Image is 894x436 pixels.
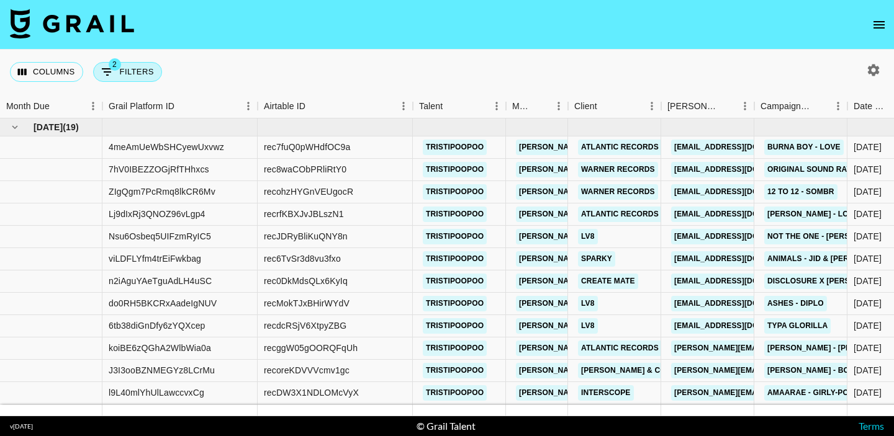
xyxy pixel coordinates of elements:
a: tristipoopoo [423,162,487,177]
button: Select columns [10,62,83,82]
a: [EMAIL_ADDRESS][DOMAIN_NAME] [671,318,810,334]
a: [EMAIL_ADDRESS][DOMAIN_NAME] [671,140,810,155]
a: Create Mate [578,274,638,289]
div: Date Created [854,94,889,118]
div: Talent [413,94,506,118]
a: tristipoopoo [423,251,487,267]
div: rec0DkMdsQLx6KyIq [264,275,348,287]
a: [PERSON_NAME][EMAIL_ADDRESS][PERSON_NAME][DOMAIN_NAME] [516,251,782,267]
div: 4meAmUeWbSHCyewUxvwz [109,141,224,153]
a: [EMAIL_ADDRESS][DOMAIN_NAME] [671,274,810,289]
a: [EMAIL_ADDRESS][DOMAIN_NAME] [671,184,810,200]
button: Sort [597,97,615,115]
div: rec6TvSr3d8vu3fxo [264,252,341,265]
div: recoreKDVVVcmv1gc [264,364,350,376]
div: 7/16/2025 [854,230,882,242]
a: tristipoopoo [423,207,487,222]
button: Sort [174,97,192,115]
div: 6tb38diGnDfy6zYQXcep [109,319,205,332]
a: Warner Records [578,184,658,200]
span: [DATE] [34,121,63,133]
button: hide children [6,118,24,136]
a: tristipoopoo [423,140,487,155]
div: Grail Platform ID [102,94,258,118]
button: Sort [532,97,549,115]
a: [PERSON_NAME][EMAIL_ADDRESS][PERSON_NAME][DOMAIN_NAME] [516,363,782,378]
div: 7/2/2025 [854,364,882,376]
div: 7/16/2025 [854,252,882,265]
a: Burna Boy - Love [764,140,844,155]
button: Menu [643,97,661,115]
a: Amaarae - Girly-pop! [764,385,859,401]
div: rec8waCObPRliRtY0 [264,163,346,176]
button: Menu [736,97,754,115]
div: Manager [506,94,568,118]
div: 7hV0IBEZZOGjRfTHhxcs [109,163,209,176]
a: [PERSON_NAME] & Co LLC [578,363,686,378]
a: [PERSON_NAME][EMAIL_ADDRESS][PERSON_NAME][DOMAIN_NAME] [516,162,782,177]
div: recdcRSjV6XtpyZBG [264,319,346,332]
a: [PERSON_NAME][EMAIL_ADDRESS][PERSON_NAME][DOMAIN_NAME] [516,229,782,244]
div: 7/23/2025 [854,141,882,153]
div: 7/6/2025 [854,297,882,309]
a: Warner Records [578,162,658,177]
a: [PERSON_NAME][EMAIL_ADDRESS][PERSON_NAME][DOMAIN_NAME] [516,296,782,311]
div: Booker [661,94,754,118]
a: [PERSON_NAME][EMAIL_ADDRESS][PERSON_NAME][DOMAIN_NAME] [516,274,782,289]
a: [PERSON_NAME] - LOST [764,207,861,222]
a: Atlantic Records US [578,207,674,222]
button: Menu [239,97,258,115]
a: [EMAIL_ADDRESS][DOMAIN_NAME] [671,162,810,177]
div: 7/16/2025 [854,163,882,176]
a: tristipoopoo [423,184,487,200]
button: Menu [829,97,847,115]
a: [PERSON_NAME][EMAIL_ADDRESS][PERSON_NAME][DOMAIN_NAME] [516,140,782,155]
div: recDW3X1NDLOMcVyX [264,386,359,399]
div: 7/6/2025 [854,275,882,287]
div: n2iAguYAeTguAdLH4uSC [109,275,212,287]
a: tristipoopoo [423,363,487,378]
div: ZIgQgm7PcRmq8lkCR6Mv [109,185,215,198]
a: Interscope [578,385,634,401]
a: [PERSON_NAME][EMAIL_ADDRESS][PERSON_NAME][DOMAIN_NAME] [516,207,782,222]
a: tristipoopoo [423,340,487,356]
a: tristipoopoo [423,274,487,289]
a: Ashes - Diplo [764,296,827,311]
div: Client [574,94,597,118]
a: [EMAIL_ADDRESS][DOMAIN_NAME] [671,296,810,311]
a: LV8 [578,229,598,244]
div: Month Due [6,94,50,118]
div: J3I3ooBZNMEGYz8LCrMu [109,364,215,376]
div: 7/31/2025 [854,386,882,399]
a: 12 to 12 - sombr [764,184,838,200]
div: recJDRyBliKuQNY8n [264,230,348,242]
button: Menu [84,97,102,115]
div: v [DATE] [10,422,33,430]
div: Airtable ID [264,94,305,118]
button: Sort [718,97,736,115]
div: Grail Platform ID [109,94,174,118]
a: [PERSON_NAME][EMAIL_ADDRESS][PERSON_NAME][DOMAIN_NAME] [516,385,782,401]
a: [PERSON_NAME][EMAIL_ADDRESS][PERSON_NAME][DOMAIN_NAME] [516,318,782,334]
a: tristipoopoo [423,318,487,334]
a: Atlantic Records US [578,340,674,356]
button: Menu [394,97,413,115]
button: Sort [305,97,323,115]
div: 7/29/2025 [854,185,882,198]
button: Sort [811,97,829,115]
a: [PERSON_NAME][EMAIL_ADDRESS][DOMAIN_NAME] [671,340,874,356]
a: tristipoopoo [423,385,487,401]
div: Campaign (Type) [761,94,811,118]
a: [PERSON_NAME][EMAIL_ADDRESS][PERSON_NAME][DOMAIN_NAME] [516,184,782,200]
a: Typa Glorilla [764,318,831,334]
div: Airtable ID [258,94,413,118]
a: Atlantic Records US [578,140,674,155]
a: Sparky [578,251,615,267]
a: tristipoopoo [423,296,487,311]
a: [EMAIL_ADDRESS][DOMAIN_NAME] [671,229,810,244]
div: recrfKBXJvJBLszN1 [264,208,344,220]
div: recggW05gOORQFqUh [264,342,358,354]
div: Client [568,94,661,118]
div: viLDFLYfm4trEiFwkbag [109,252,201,265]
div: Campaign (Type) [754,94,847,118]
